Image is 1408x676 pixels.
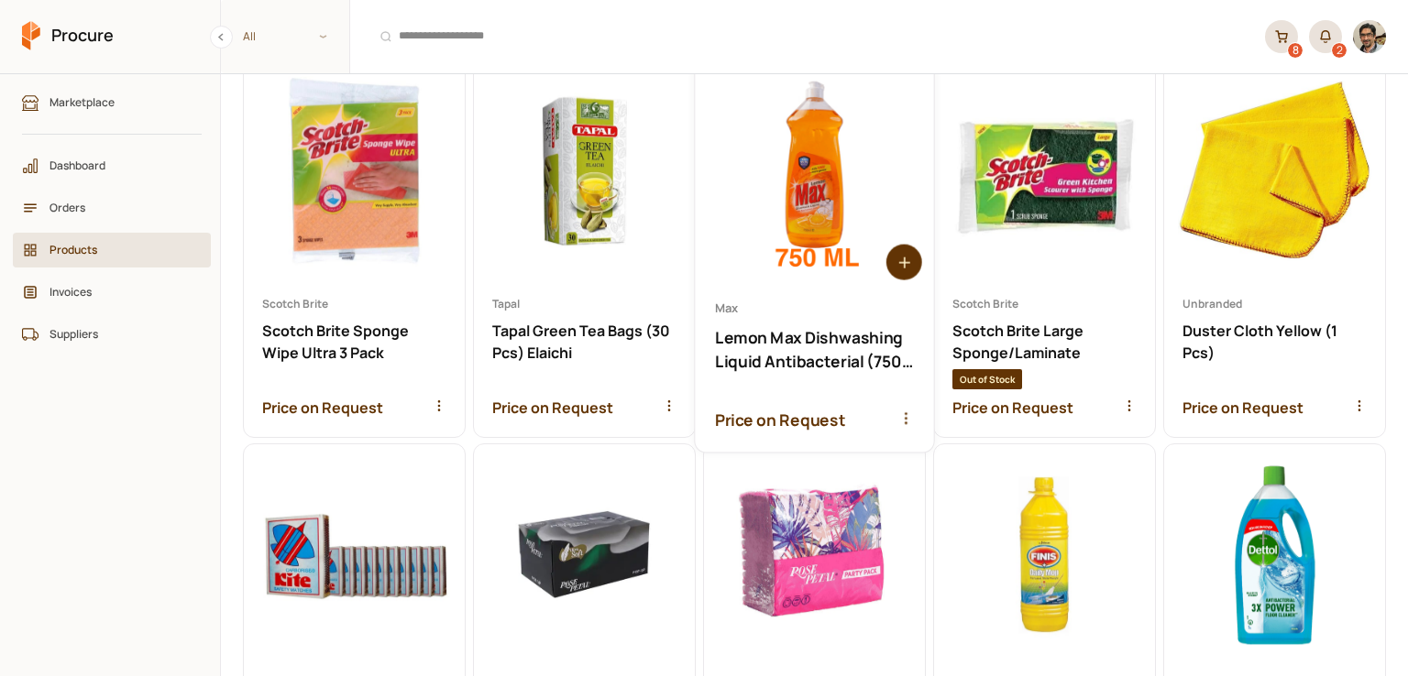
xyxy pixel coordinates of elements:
[49,283,187,300] span: Invoices
[1332,43,1347,58] div: 2
[51,24,114,47] span: Procure
[952,397,1137,419] div: Price on Request
[1164,60,1385,437] a: Duster Cloth Yellow (1 Pcs)
[952,320,1137,364] h2: Scotch Brite Large Sponge/Laminate
[952,369,1022,389] span: Out of Stock
[49,157,187,174] span: Dashboard
[361,14,1254,60] input: Products and Orders
[13,148,211,183] a: Dashboard
[13,85,211,120] a: Marketplace
[244,60,465,437] a: Scotch Brite Sponge Wipe Ultra 3 Pack
[49,199,187,216] span: Orders
[1265,20,1298,53] a: 8
[952,296,1137,312] span: Scotch Brite
[49,241,187,258] span: Products
[715,409,914,432] div: Price on Request
[13,275,211,310] a: Invoices
[474,60,695,437] a: Tapal Green Tea Bags (30 Pcs) Elaichi
[221,21,349,51] span: All
[13,191,211,225] a: Orders
[13,233,211,267] a: Products
[695,45,933,452] a: Lemon Max Dishwashing Liquid Antibacterial (750 ML)
[243,27,256,45] span: All
[22,21,114,52] a: Procure
[1309,20,1342,53] button: 2
[13,317,211,352] a: Suppliers
[49,325,187,343] span: Suppliers
[49,93,187,111] span: Marketplace
[1288,43,1303,58] div: 8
